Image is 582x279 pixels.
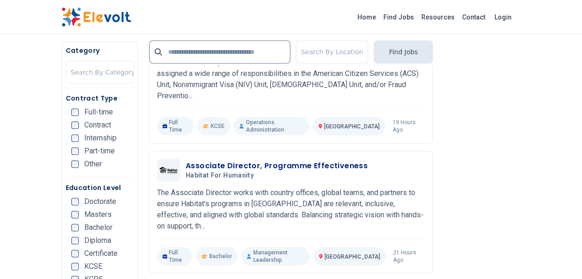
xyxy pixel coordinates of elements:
span: Internship [84,134,117,142]
span: Certificate [84,250,118,257]
p: Under the direct supervision of a Consular Officer the Consular Associate is assigned a wide rang... [157,57,425,101]
img: Habitat for Humanity [159,167,178,173]
p: 19 hours ago [393,119,425,133]
span: KCSE [211,122,225,130]
span: [GEOGRAPHIC_DATA] [324,123,380,130]
a: Resources [418,10,458,25]
button: Find Jobs [374,40,433,63]
p: Management Leadership [241,247,310,266]
h5: Education Level [66,183,134,192]
span: Contract [84,121,111,129]
span: Bachelor [209,253,232,260]
input: Diploma [71,237,79,244]
img: Elevolt [62,7,131,27]
h5: Contract Type [66,94,134,103]
input: Contract [71,121,79,129]
a: Login [489,8,517,26]
p: Operations Administration [234,117,309,135]
input: KCSE [71,263,79,270]
span: Full-time [84,108,113,116]
span: [GEOGRAPHIC_DATA] [325,254,380,260]
a: Habitat for HumanityAssociate Director, Programme EffectivenessHabitat for HumanityThe Associate ... [157,159,425,266]
span: KCSE [84,263,102,270]
span: Doctorate [84,198,116,205]
p: 21 hours ago [393,249,425,264]
input: Doctorate [71,198,79,205]
span: Diploma [84,237,111,244]
a: Home [354,10,380,25]
input: Full-time [71,108,79,116]
input: Certificate [71,250,79,257]
input: Bachelor [71,224,79,231]
input: Other [71,160,79,168]
p: Full Time [157,117,194,135]
h3: Associate Director, Programme Effectiveness [186,160,368,171]
span: Bachelor [84,224,113,231]
p: The Associate Director works with country offices, global teams, and partners to ensure Habitat’s... [157,187,425,232]
input: Masters [71,211,79,218]
h5: Category [66,46,134,55]
input: Internship [71,134,79,142]
a: Find Jobs [380,10,418,25]
input: Part-time [71,147,79,155]
a: Contact [458,10,489,25]
span: Masters [84,211,112,218]
p: Full Time [157,247,192,266]
span: Other [84,160,102,168]
iframe: Chat Widget [536,235,582,279]
span: Habitat for Humanity [186,171,254,180]
span: Part-time [84,147,115,155]
a: US Embassy KenyaConsular AssociateUS Embassy [GEOGRAPHIC_DATA]Under the direct supervision of a C... [157,28,425,135]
